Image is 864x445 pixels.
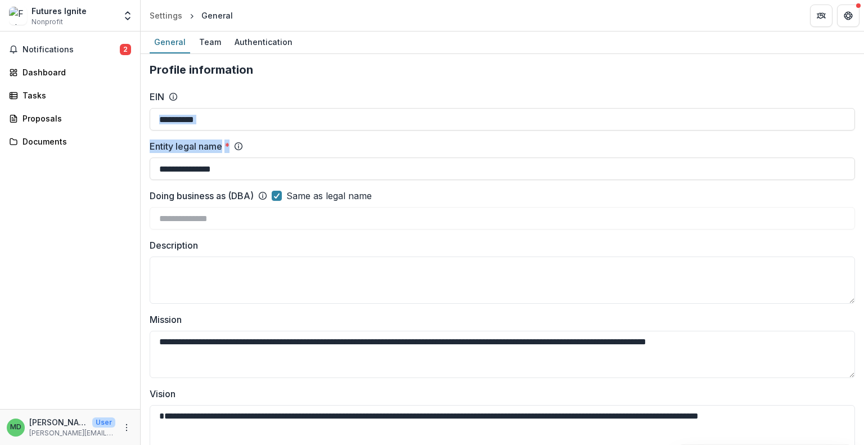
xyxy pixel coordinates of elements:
[22,136,127,147] div: Documents
[230,34,297,50] div: Authentication
[4,132,136,151] a: Documents
[810,5,832,27] button: Partners
[286,189,372,203] span: Same as legal name
[150,90,164,104] label: EIN
[22,89,127,101] div: Tasks
[4,63,136,82] a: Dashboard
[201,10,233,21] div: General
[120,5,136,27] button: Open entity switcher
[195,34,226,50] div: Team
[22,66,127,78] div: Dashboard
[837,5,859,27] button: Get Help
[145,7,237,24] nav: breadcrumb
[4,86,136,105] a: Tasks
[29,428,115,438] p: [PERSON_NAME][EMAIL_ADDRESS][PERSON_NAME][DOMAIN_NAME]
[195,32,226,53] a: Team
[230,32,297,53] a: Authentication
[29,416,88,428] p: [PERSON_NAME]
[31,5,87,17] div: Futures Ignite
[92,417,115,428] p: User
[150,313,848,326] label: Mission
[4,109,136,128] a: Proposals
[150,63,855,77] h2: Profile information
[4,41,136,59] button: Notifications2
[150,189,254,203] label: Doing business as (DBA)
[150,387,848,401] label: Vision
[22,113,127,124] div: Proposals
[22,45,120,55] span: Notifications
[145,7,187,24] a: Settings
[9,7,27,25] img: Futures Ignite
[10,424,21,431] div: Molly Delano
[150,34,190,50] div: General
[31,17,63,27] span: Nonprofit
[120,421,133,434] button: More
[120,44,131,55] span: 2
[150,140,229,153] label: Entity legal name
[150,239,848,252] label: Description
[150,32,190,53] a: General
[150,10,182,21] div: Settings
